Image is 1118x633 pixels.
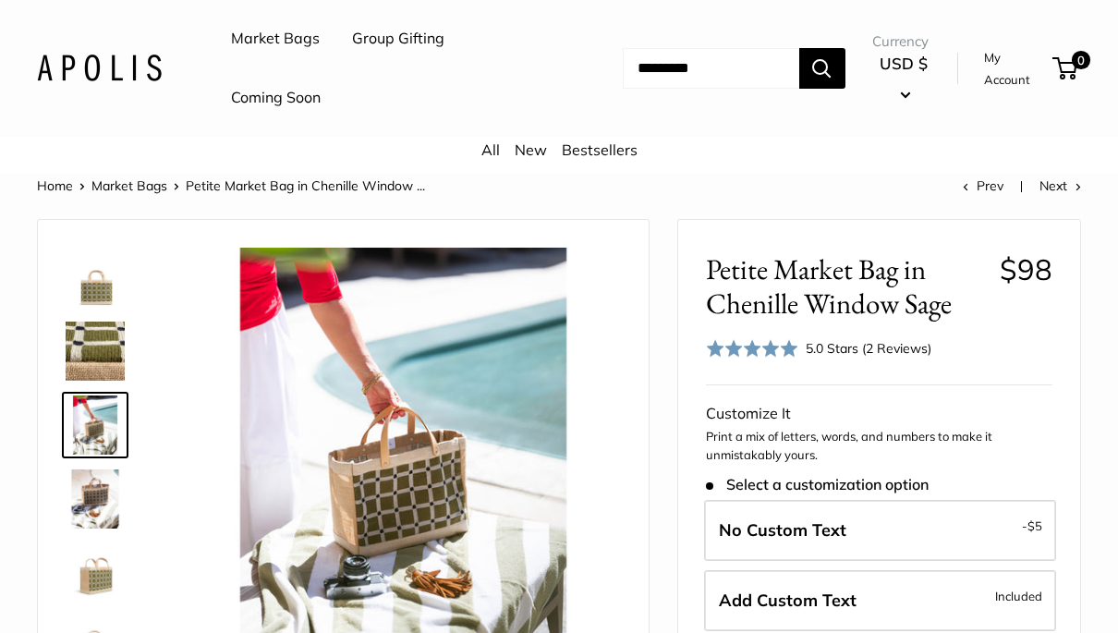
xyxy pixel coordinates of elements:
a: Market Bags [91,177,167,194]
button: Search [799,48,845,89]
span: Select a customization option [706,476,929,493]
label: Add Custom Text [704,570,1056,631]
a: My Account [984,46,1046,91]
button: USD $ [872,49,936,108]
a: New [515,140,547,159]
span: Add Custom Text [719,590,857,611]
a: Prev [963,177,1003,194]
span: $98 [1000,251,1052,287]
a: Petite Market Bag in Chenille Window Sage [62,466,128,532]
img: Petite Market Bag in Chenille Window Sage [66,248,125,307]
span: No Custom Text [719,519,846,541]
span: Included [995,585,1042,607]
img: Petite Market Bag in Chenille Window Sage [66,322,125,381]
span: $5 [1027,518,1042,533]
img: Petite Market Bag in Chenille Window Sage [66,469,125,529]
a: Home [37,177,73,194]
a: Petite Market Bag in Chenille Window Sage [62,318,128,384]
a: 0 [1054,57,1077,79]
input: Search... [623,48,799,89]
span: USD $ [880,54,928,73]
span: 0 [1072,51,1090,69]
img: Petite Market Bag in Chenille Window Sage [66,543,125,603]
a: Coming Soon [231,84,321,112]
a: Bestsellers [562,140,638,159]
nav: Breadcrumb [37,174,425,198]
label: Leave Blank [704,500,1056,561]
a: Petite Market Bag in Chenille Window Sage [62,392,128,458]
img: Apolis [37,55,162,81]
a: All [481,140,500,159]
a: Next [1039,177,1081,194]
a: Group Gifting [352,25,444,53]
span: Petite Market Bag in Chenille Window Sage [706,252,986,321]
a: Market Bags [231,25,320,53]
div: Customize It [706,400,1052,428]
div: 5.0 Stars (2 Reviews) [806,338,931,359]
span: Petite Market Bag in Chenille Window ... [186,177,425,194]
div: 5.0 Stars (2 Reviews) [706,335,931,362]
p: Print a mix of letters, words, and numbers to make it unmistakably yours. [706,428,1052,464]
span: - [1022,515,1042,537]
a: Petite Market Bag in Chenille Window Sage [62,244,128,310]
span: Currency [872,29,936,55]
img: Petite Market Bag in Chenille Window Sage [66,396,125,455]
a: Petite Market Bag in Chenille Window Sage [62,540,128,606]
